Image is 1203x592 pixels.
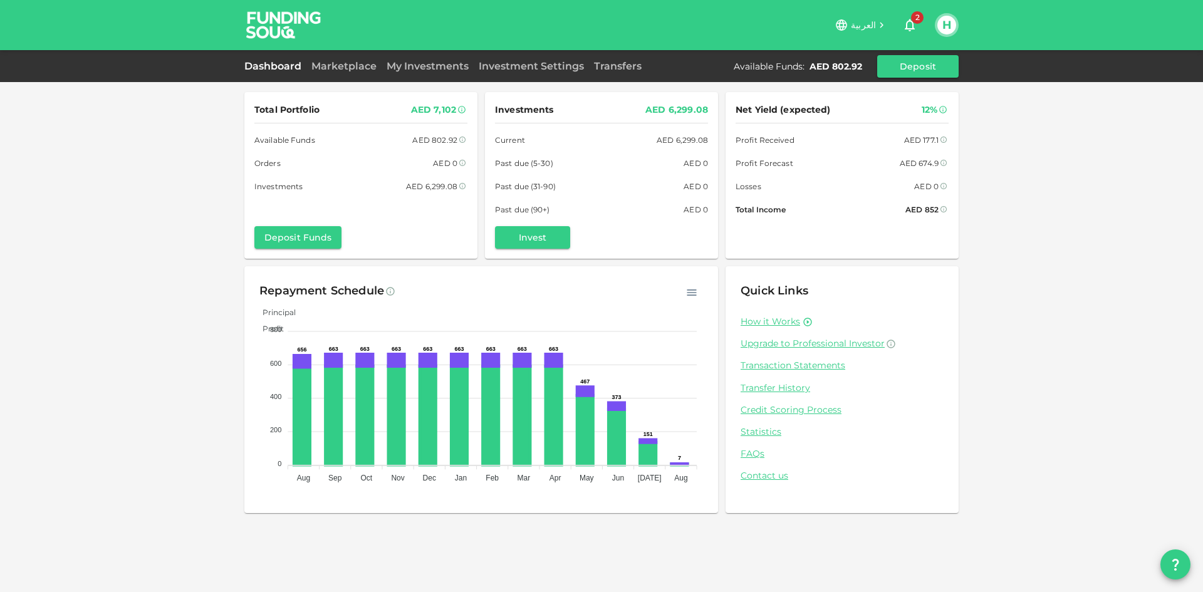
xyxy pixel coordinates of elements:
[589,60,647,72] a: Transfers
[741,284,808,298] span: Quick Links
[810,60,862,73] div: AED 802.92
[736,102,831,118] span: Net Yield (expected)
[411,102,456,118] div: AED 7,102
[580,474,594,482] tspan: May
[657,133,708,147] div: AED 6,299.08
[741,338,885,349] span: Upgrade to Professional Investor
[254,180,303,193] span: Investments
[877,55,959,78] button: Deposit
[486,474,499,482] tspan: Feb
[270,326,281,333] tspan: 800
[741,360,944,371] a: Transaction Statements
[741,316,800,328] a: How it Works
[638,474,662,482] tspan: [DATE]
[270,360,281,367] tspan: 600
[736,157,793,170] span: Profit Forecast
[253,324,284,333] span: Profit
[306,60,382,72] a: Marketplace
[495,203,550,216] span: Past due (90+)
[741,382,944,394] a: Transfer History
[684,203,708,216] div: AED 0
[937,16,956,34] button: H
[914,180,939,193] div: AED 0
[734,60,805,73] div: Available Funds :
[382,60,474,72] a: My Investments
[741,338,944,350] a: Upgrade to Professional Investor
[900,157,939,170] div: AED 674.9
[851,19,876,31] span: العربية
[911,11,924,24] span: 2
[904,133,939,147] div: AED 177.1
[495,157,553,170] span: Past due (5-30)
[684,157,708,170] div: AED 0
[495,180,556,193] span: Past due (31-90)
[423,474,436,482] tspan: Dec
[253,308,296,317] span: Principal
[254,102,320,118] span: Total Portfolio
[474,60,589,72] a: Investment Settings
[433,157,457,170] div: AED 0
[897,13,922,38] button: 2
[741,448,944,460] a: FAQs
[278,460,281,467] tspan: 0
[1160,549,1190,579] button: question
[922,102,937,118] div: 12%
[361,474,373,482] tspan: Oct
[254,157,281,170] span: Orders
[254,226,341,249] button: Deposit Funds
[270,426,281,434] tspan: 200
[297,474,310,482] tspan: Aug
[736,203,786,216] span: Total Income
[270,393,281,400] tspan: 400
[254,133,315,147] span: Available Funds
[412,133,457,147] div: AED 802.92
[391,474,404,482] tspan: Nov
[328,474,342,482] tspan: Sep
[741,470,944,482] a: Contact us
[905,203,939,216] div: AED 852
[495,102,553,118] span: Investments
[741,404,944,416] a: Credit Scoring Process
[549,474,561,482] tspan: Apr
[495,226,570,249] button: Invest
[674,474,687,482] tspan: Aug
[741,426,944,438] a: Statistics
[684,180,708,193] div: AED 0
[455,474,467,482] tspan: Jan
[259,281,384,301] div: Repayment Schedule
[736,133,794,147] span: Profit Received
[645,102,708,118] div: AED 6,299.08
[406,180,457,193] div: AED 6,299.08
[244,60,306,72] a: Dashboard
[518,474,531,482] tspan: Mar
[495,133,525,147] span: Current
[736,180,761,193] span: Losses
[612,474,624,482] tspan: Jun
